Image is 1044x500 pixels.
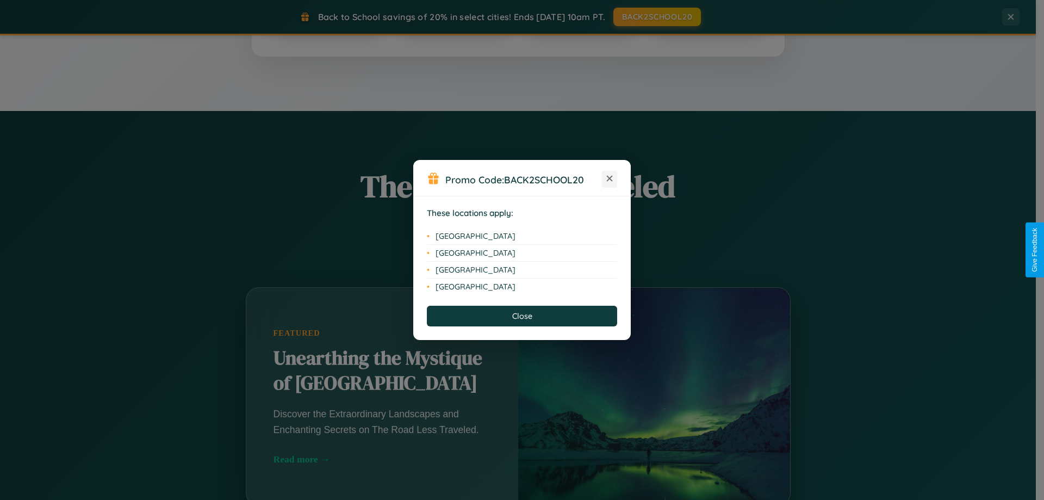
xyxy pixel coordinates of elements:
li: [GEOGRAPHIC_DATA] [427,279,617,295]
li: [GEOGRAPHIC_DATA] [427,228,617,245]
li: [GEOGRAPHIC_DATA] [427,245,617,262]
strong: These locations apply: [427,208,513,218]
b: BACK2SCHOOL20 [504,174,584,186]
li: [GEOGRAPHIC_DATA] [427,262,617,279]
h3: Promo Code: [445,174,602,186]
button: Close [427,306,617,326]
div: Give Feedback [1031,228,1039,272]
